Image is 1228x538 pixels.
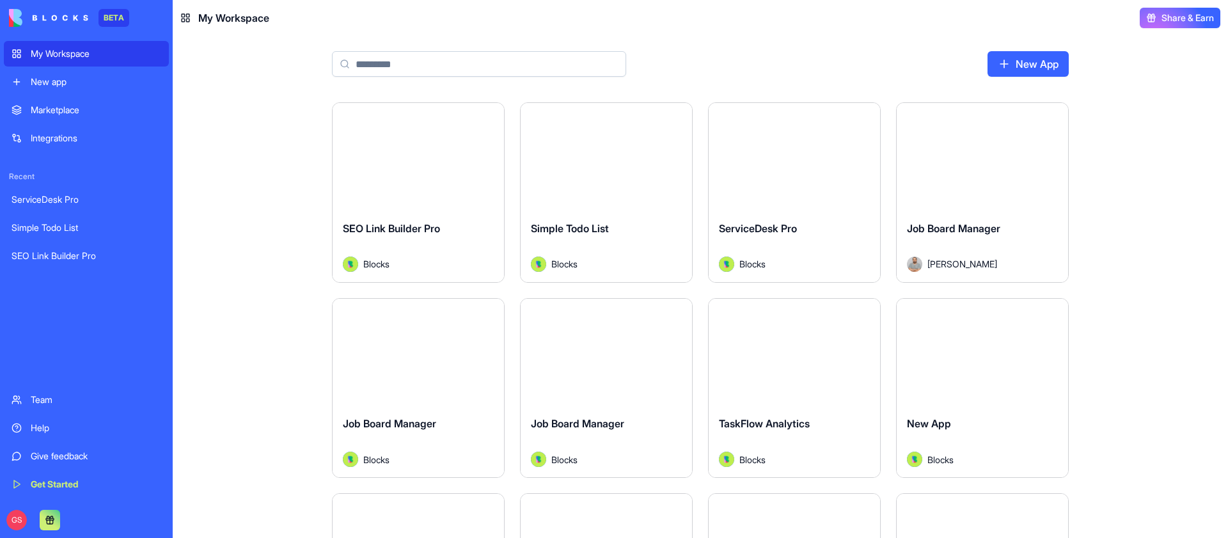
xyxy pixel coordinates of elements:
[739,257,766,271] span: Blocks
[719,222,797,235] span: ServiceDesk Pro
[531,222,609,235] span: Simple Todo List
[31,422,161,434] div: Help
[907,257,922,272] img: Avatar
[520,298,693,479] a: Job Board ManagerAvatarBlocks
[4,41,169,67] a: My Workspace
[332,102,505,283] a: SEO Link Builder ProAvatarBlocks
[907,417,951,430] span: New App
[4,215,169,241] a: Simple Todo List
[551,257,578,271] span: Blocks
[31,132,161,145] div: Integrations
[343,257,358,272] img: Avatar
[198,10,269,26] span: My Workspace
[907,222,1000,235] span: Job Board Manager
[708,102,881,283] a: ServiceDesk ProAvatarBlocks
[719,417,810,430] span: TaskFlow Analytics
[927,257,997,271] span: [PERSON_NAME]
[1161,12,1214,24] span: Share & Earn
[1140,8,1220,28] button: Share & Earn
[31,393,161,406] div: Team
[4,97,169,123] a: Marketplace
[708,298,881,479] a: TaskFlow AnalyticsAvatarBlocks
[31,75,161,88] div: New app
[739,453,766,466] span: Blocks
[9,9,88,27] img: logo
[719,257,734,272] img: Avatar
[4,443,169,469] a: Give feedback
[4,387,169,413] a: Team
[12,221,161,234] div: Simple Todo List
[343,417,436,430] span: Job Board Manager
[343,222,440,235] span: SEO Link Builder Pro
[4,125,169,151] a: Integrations
[4,187,169,212] a: ServiceDesk Pro
[531,417,624,430] span: Job Board Manager
[896,298,1069,479] a: New AppAvatarBlocks
[988,51,1069,77] a: New App
[907,452,922,467] img: Avatar
[927,453,954,466] span: Blocks
[4,471,169,497] a: Get Started
[719,452,734,467] img: Avatar
[4,171,169,182] span: Recent
[4,243,169,269] a: SEO Link Builder Pro
[9,9,129,27] a: BETA
[343,452,358,467] img: Avatar
[4,69,169,95] a: New app
[551,453,578,466] span: Blocks
[31,450,161,463] div: Give feedback
[531,452,546,467] img: Avatar
[12,193,161,206] div: ServiceDesk Pro
[6,510,27,530] span: GS
[332,298,505,479] a: Job Board ManagerAvatarBlocks
[12,249,161,262] div: SEO Link Builder Pro
[363,257,390,271] span: Blocks
[896,102,1069,283] a: Job Board ManagerAvatar[PERSON_NAME]
[31,104,161,116] div: Marketplace
[363,453,390,466] span: Blocks
[31,478,161,491] div: Get Started
[31,47,161,60] div: My Workspace
[520,102,693,283] a: Simple Todo ListAvatarBlocks
[98,9,129,27] div: BETA
[4,415,169,441] a: Help
[531,257,546,272] img: Avatar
